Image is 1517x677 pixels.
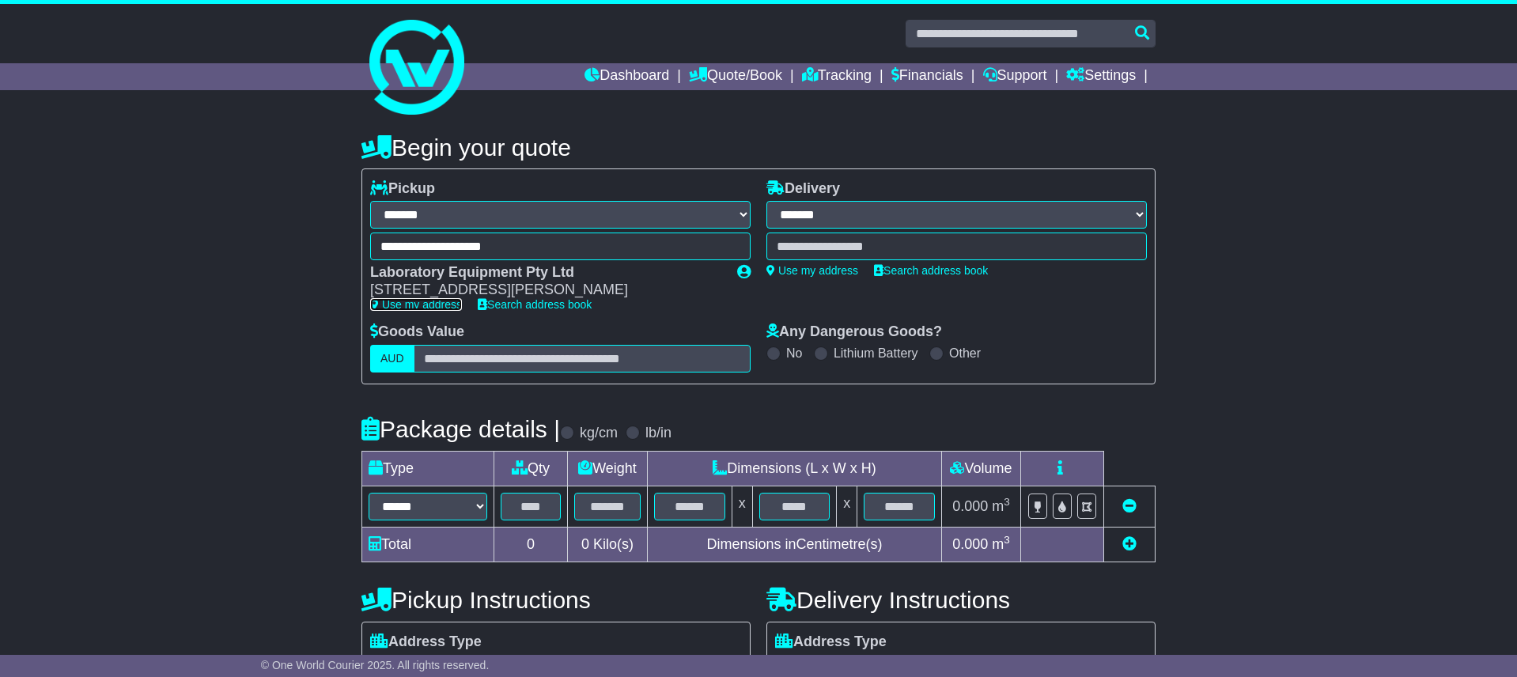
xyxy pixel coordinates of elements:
[361,134,1156,161] h4: Begin your quote
[370,264,721,282] div: Laboratory Equipment Pty Ltd
[1004,496,1010,508] sup: 3
[494,527,568,562] td: 0
[983,63,1047,90] a: Support
[362,527,494,562] td: Total
[834,346,918,361] label: Lithium Battery
[494,451,568,486] td: Qty
[261,659,490,671] span: © One World Courier 2025. All rights reserved.
[874,264,988,277] a: Search address book
[941,451,1020,486] td: Volume
[952,536,988,552] span: 0.000
[584,63,669,90] a: Dashboard
[775,634,887,651] label: Address Type
[837,486,857,527] td: x
[370,180,435,198] label: Pickup
[1066,63,1136,90] a: Settings
[786,346,802,361] label: No
[766,323,942,341] label: Any Dangerous Goods?
[1004,534,1010,546] sup: 3
[568,527,648,562] td: Kilo(s)
[766,264,858,277] a: Use my address
[580,425,618,442] label: kg/cm
[370,634,482,651] label: Address Type
[802,63,872,90] a: Tracking
[949,346,981,361] label: Other
[766,587,1156,613] h4: Delivery Instructions
[647,527,941,562] td: Dimensions in Centimetre(s)
[732,486,752,527] td: x
[1122,498,1137,514] a: Remove this item
[647,451,941,486] td: Dimensions (L x W x H)
[478,298,592,311] a: Search address book
[645,425,671,442] label: lb/in
[370,298,462,311] a: Use my address
[992,498,1010,514] span: m
[362,451,494,486] td: Type
[568,451,648,486] td: Weight
[370,345,414,373] label: AUD
[361,416,560,442] h4: Package details |
[689,63,782,90] a: Quote/Book
[952,498,988,514] span: 0.000
[891,63,963,90] a: Financials
[361,587,751,613] h4: Pickup Instructions
[370,282,721,299] div: [STREET_ADDRESS][PERSON_NAME]
[370,323,464,341] label: Goods Value
[1122,536,1137,552] a: Add new item
[992,536,1010,552] span: m
[766,180,840,198] label: Delivery
[581,536,589,552] span: 0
